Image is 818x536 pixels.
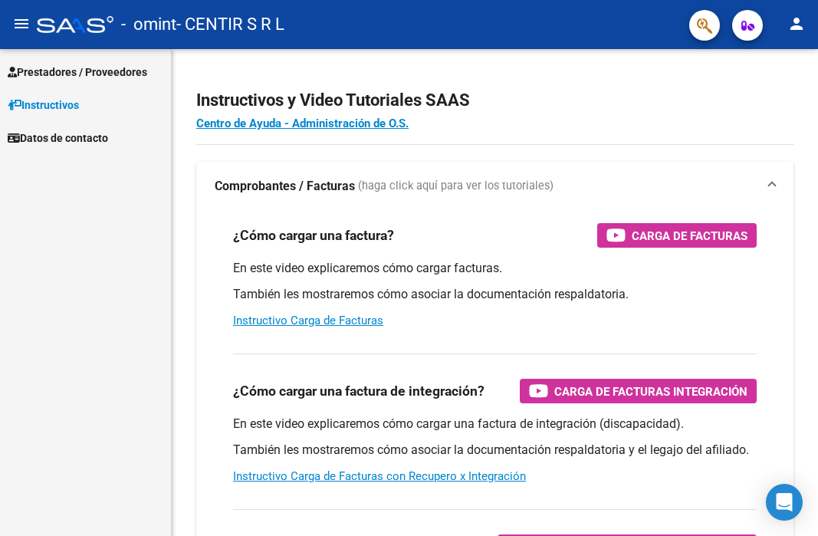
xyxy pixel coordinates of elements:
p: También les mostraremos cómo asociar la documentación respaldatoria. [233,286,757,303]
span: Datos de contacto [8,130,108,146]
h3: ¿Cómo cargar una factura? [233,225,394,246]
button: Carga de Facturas [597,223,757,248]
a: Instructivo Carga de Facturas [233,314,383,327]
mat-expansion-panel-header: Comprobantes / Facturas (haga click aquí para ver los tutoriales) [196,162,793,211]
p: También les mostraremos cómo asociar la documentación respaldatoria y el legajo del afiliado. [233,442,757,459]
div: Open Intercom Messenger [766,484,803,521]
span: Instructivos [8,97,79,113]
button: Carga de Facturas Integración [520,379,757,403]
span: Carga de Facturas Integración [554,382,747,401]
p: En este video explicaremos cómo cargar facturas. [233,260,757,277]
mat-icon: menu [12,15,31,33]
strong: Comprobantes / Facturas [215,178,355,195]
span: - omint [121,8,176,41]
span: - CENTIR S R L [176,8,284,41]
a: Instructivo Carga de Facturas con Recupero x Integración [233,469,526,483]
h3: ¿Cómo cargar una factura de integración? [233,380,485,402]
span: Carga de Facturas [632,226,747,245]
span: Prestadores / Proveedores [8,64,147,81]
span: (haga click aquí para ver los tutoriales) [358,178,554,195]
p: En este video explicaremos cómo cargar una factura de integración (discapacidad). [233,416,757,432]
mat-icon: person [787,15,806,33]
a: Centro de Ayuda - Administración de O.S. [196,117,409,130]
h2: Instructivos y Video Tutoriales SAAS [196,86,793,115]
